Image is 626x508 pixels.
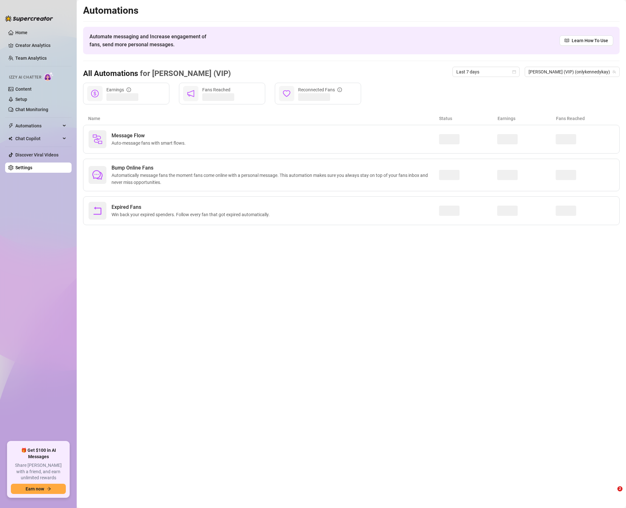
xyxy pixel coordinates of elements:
a: Creator Analytics [15,40,66,50]
span: Win back your expired spenders. Follow every fan that got expired automatically. [112,211,272,218]
img: logo-BBDzfeDw.svg [5,15,53,22]
span: for [PERSON_NAME] (VIP) [138,69,231,78]
a: Settings [15,165,32,170]
span: 2 [617,486,622,491]
a: Setup [15,97,27,102]
span: Auto-message fans with smart flows. [112,140,188,147]
span: info-circle [127,87,131,92]
span: Learn How To Use [572,37,608,44]
span: thunderbolt [8,123,13,128]
img: svg%3e [92,134,103,144]
span: 🎁 Get $100 in AI Messages [11,447,66,460]
span: Earn now [26,486,44,491]
span: comment [92,170,103,180]
span: rollback [92,206,103,216]
span: heart [283,90,290,97]
span: Chat Copilot [15,133,61,144]
article: Name [88,115,439,122]
span: Kennedy (VIP) (onlykennedykay) [529,67,616,77]
span: Share [PERSON_NAME] with a friend, and earn unlimited rewards [11,462,66,481]
span: Automate messaging and Increase engagement of fans, send more personal messages. [89,33,213,49]
img: Chat Copilot [8,136,12,141]
span: notification [187,90,195,97]
button: Earn nowarrow-right [11,484,66,494]
div: Earnings [106,86,131,93]
span: arrow-right [47,487,51,491]
span: calendar [512,70,516,74]
a: Home [15,30,27,35]
span: Message Flow [112,132,188,140]
span: Automatically message fans the moment fans come online with a personal message. This automation m... [112,172,439,186]
span: Fans Reached [202,87,230,92]
h2: Automations [83,4,620,17]
a: Chat Monitoring [15,107,48,112]
h3: All Automations [83,69,231,79]
span: Izzy AI Chatter [9,74,41,80]
span: Last 7 days [456,67,516,77]
a: Team Analytics [15,56,47,61]
a: Content [15,87,32,92]
span: team [612,70,616,74]
span: Bump Online Fans [112,164,439,172]
img: AI Chatter [44,72,54,81]
div: Reconnected Fans [298,86,342,93]
article: Status [439,115,498,122]
iframe: Intercom live chat [604,486,620,502]
a: Learn How To Use [560,35,613,46]
span: dollar [91,90,99,97]
span: Automations [15,121,61,131]
a: Discover Viral Videos [15,152,58,157]
span: Expired Fans [112,203,272,211]
article: Earnings [498,115,556,122]
span: read [565,38,569,43]
span: info-circle [337,87,342,92]
article: Fans Reached [556,115,614,122]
